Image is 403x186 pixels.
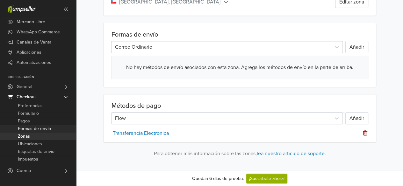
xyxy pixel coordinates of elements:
[17,37,51,47] span: Canales de Venta
[345,41,368,53] button: Añadir
[112,130,169,136] a: Transferencia Electronica
[17,47,41,58] span: Aplicaciones
[18,125,51,133] span: Formas de envío
[18,133,30,140] span: Zonas
[18,155,38,163] span: Impuestos
[17,92,36,102] span: Checkout
[18,110,39,117] span: Formulario
[17,58,51,68] span: Automatizaciones
[18,102,43,110] span: Preferencias
[8,75,76,79] p: Configuración
[257,150,325,157] a: lea nuestro artículo de soporte
[17,166,31,176] span: Cuenta
[154,150,326,157] div: Para obtener más información sobre las zonas, .
[17,17,45,27] span: Mercado Libre
[345,112,368,124] button: Añadir
[111,31,368,38] h5: Formas de envío
[18,148,54,155] span: Etiquetas de envío
[17,27,60,37] span: WhatsApp Commerce
[18,117,30,125] span: Pagos
[111,102,368,110] h5: Métodos de pago
[17,82,32,92] span: General
[111,56,368,79] div: No hay métodos de envío asociados con esta zona. Agrega los métodos de envío en la parte de arriba.
[192,175,244,182] div: Quedan 6 días de prueba.
[246,174,287,183] a: ¡Suscríbete ahora!
[18,140,42,148] span: Ubicaciones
